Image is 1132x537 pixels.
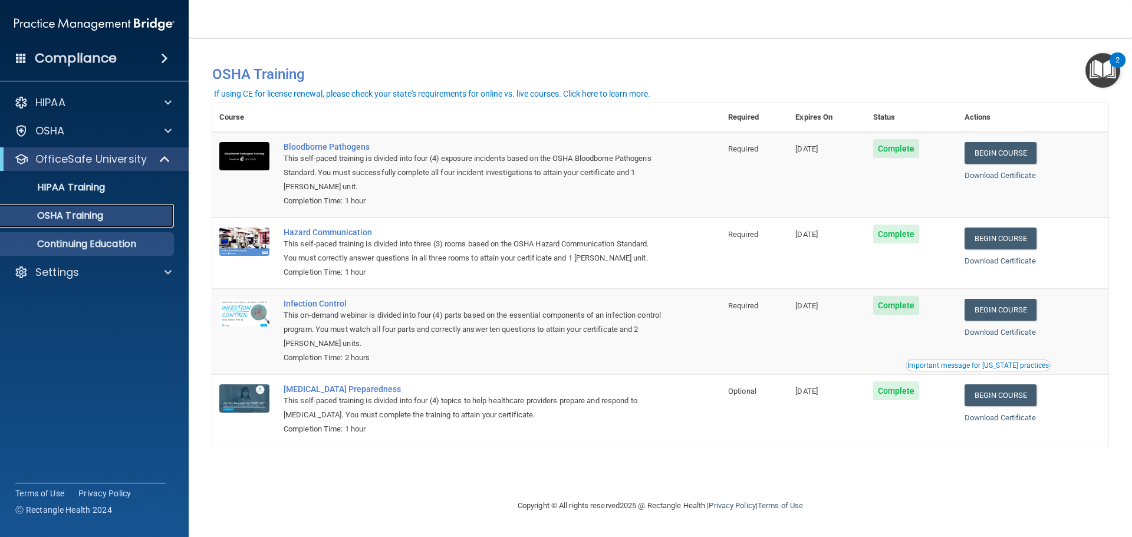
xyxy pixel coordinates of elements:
p: OfficeSafe University [35,152,147,166]
div: This self-paced training is divided into three (3) rooms based on the OSHA Hazard Communication S... [284,237,662,265]
p: OSHA Training [8,210,103,222]
span: Complete [873,139,920,158]
a: Download Certificate [965,171,1036,180]
a: Terms of Use [758,501,803,510]
span: [DATE] [795,301,818,310]
div: This self-paced training is divided into four (4) topics to help healthcare providers prepare and... [284,394,662,422]
img: PMB logo [14,12,175,36]
a: Download Certificate [965,256,1036,265]
a: Settings [14,265,172,279]
a: [MEDICAL_DATA] Preparedness [284,384,662,394]
div: 2 [1115,60,1120,75]
div: This on-demand webinar is divided into four (4) parts based on the essential components of an inf... [284,308,662,351]
a: Privacy Policy [78,487,131,499]
div: This self-paced training is divided into four (4) exposure incidents based on the OSHA Bloodborne... [284,151,662,194]
a: OSHA [14,124,172,138]
th: Actions [957,103,1108,132]
a: OfficeSafe University [14,152,171,166]
th: Required [721,103,788,132]
p: HIPAA Training [8,182,105,193]
p: Continuing Education [8,238,169,250]
a: Terms of Use [15,487,64,499]
a: Begin Course [965,384,1036,406]
p: HIPAA [35,95,65,110]
th: Status [866,103,957,132]
div: Completion Time: 1 hour [284,265,662,279]
span: Optional [728,387,756,396]
a: Privacy Policy [709,501,755,510]
span: [DATE] [795,387,818,396]
div: Copyright © All rights reserved 2025 @ Rectangle Health | | [445,487,876,525]
span: Required [728,230,758,239]
a: Hazard Communication [284,228,662,237]
a: Begin Course [965,142,1036,164]
a: Begin Course [965,299,1036,321]
a: Download Certificate [965,413,1036,422]
a: Bloodborne Pathogens [284,142,662,151]
th: Expires On [788,103,866,132]
div: Important message for [US_STATE] practices [907,362,1049,369]
a: Infection Control [284,299,662,308]
a: Download Certificate [965,328,1036,337]
span: Required [728,301,758,310]
h4: Compliance [35,50,117,67]
div: If using CE for license renewal, please check your state's requirements for online vs. live cours... [214,90,650,98]
div: Completion Time: 1 hour [284,422,662,436]
div: Completion Time: 1 hour [284,194,662,208]
span: [DATE] [795,144,818,153]
span: Complete [873,296,920,315]
h4: OSHA Training [212,66,1108,83]
a: HIPAA [14,95,172,110]
p: Settings [35,265,79,279]
th: Course [212,103,277,132]
div: Completion Time: 2 hours [284,351,662,365]
span: Required [728,144,758,153]
iframe: Drift Widget Chat Controller [928,453,1118,500]
button: Read this if you are a dental practitioner in the state of CA [906,360,1051,371]
button: Open Resource Center, 2 new notifications [1085,53,1120,88]
button: If using CE for license renewal, please check your state's requirements for online vs. live cours... [212,88,652,100]
span: Ⓒ Rectangle Health 2024 [15,504,112,516]
span: Complete [873,381,920,400]
span: Complete [873,225,920,243]
p: OSHA [35,124,65,138]
span: [DATE] [795,230,818,239]
a: Begin Course [965,228,1036,249]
